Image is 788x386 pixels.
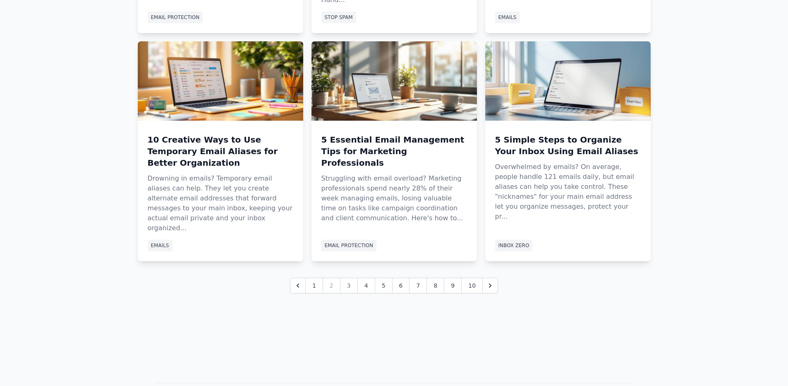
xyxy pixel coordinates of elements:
a: 10 [461,278,483,293]
a: 4 [357,278,375,293]
a: 10 Creative Ways to Use Temporary Email Aliases for Better Organization [148,134,293,169]
a: Emails [498,14,517,20]
div: 2 [323,278,340,293]
a: 1 [305,278,323,293]
a: 5 [375,278,393,293]
a: Email Protection [325,243,374,248]
a: 5 Essential Email Management Tips for Marketing Professionals [321,134,467,169]
a: Emails [151,243,169,248]
a: 8 [426,278,444,293]
a: Inbox Zero [498,243,529,248]
a: Email Protection [151,14,200,20]
a: 5 Simple Steps to Organize Your Inbox Using Email Aliases [495,134,641,157]
a: 9 [444,278,462,293]
a: 7 [409,278,427,293]
a: Overwhelmed by emails? On average, people handle 121 emails daily, but email aliases can help you... [495,162,641,222]
a: Stop spam [325,14,353,20]
a: Struggling with email overload? Marketing professionals spend nearly 28% of their week managing e... [321,174,467,223]
a: Drowning in emails? Temporary email aliases can help. They let you create alternate email address... [148,174,293,233]
a: 3 [340,278,358,293]
a: 6 [392,278,410,293]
